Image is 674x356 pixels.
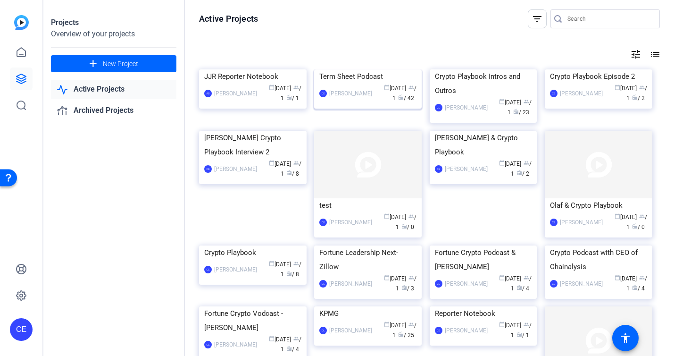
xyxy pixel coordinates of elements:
[319,280,327,288] div: CE
[524,160,529,166] span: group
[408,85,414,90] span: group
[516,332,529,339] span: / 1
[293,85,299,90] span: group
[204,131,301,159] div: [PERSON_NAME] Crypto Playbook Interview 2
[550,219,558,226] div: CE
[532,13,543,25] mat-icon: filter_list
[499,99,521,106] span: [DATE]
[286,346,292,351] span: radio
[214,340,257,349] div: [PERSON_NAME]
[14,15,29,30] img: blue-gradient.svg
[51,80,176,99] a: Active Projects
[626,275,647,292] span: / 1
[401,223,407,229] span: radio
[286,346,299,353] span: / 4
[398,332,414,339] span: / 25
[329,279,372,288] div: [PERSON_NAME]
[286,94,292,100] span: radio
[204,266,212,273] div: CE
[516,170,529,177] span: / 2
[204,341,212,348] div: CE
[499,160,505,166] span: calendar_today
[445,326,488,335] div: [PERSON_NAME]
[435,165,442,173] div: CE
[269,85,291,92] span: [DATE]
[269,336,291,343] span: [DATE]
[516,170,522,176] span: radio
[103,59,138,69] span: New Project
[632,285,645,292] span: / 4
[550,280,558,288] div: CE
[281,161,301,177] span: / 1
[204,246,301,260] div: Crypto Playbook
[286,170,292,176] span: radio
[269,261,275,266] span: calendar_today
[516,331,522,337] span: radio
[319,69,416,84] div: Term Sheet Podcast
[445,103,488,112] div: [PERSON_NAME]
[499,275,521,282] span: [DATE]
[51,17,176,28] div: Projects
[639,275,645,280] span: group
[384,214,406,220] span: [DATE]
[560,218,603,227] div: [PERSON_NAME]
[632,95,645,102] span: / 2
[204,90,212,97] div: AB
[398,94,404,100] span: radio
[281,261,301,278] span: / 1
[51,28,176,40] div: Overview of your projects
[435,280,442,288] div: CE
[511,161,532,177] span: / 1
[560,279,603,288] div: [PERSON_NAME]
[329,89,372,98] div: [PERSON_NAME]
[649,49,660,60] mat-icon: list
[560,89,603,98] div: [PERSON_NAME]
[214,265,257,274] div: [PERSON_NAME]
[632,285,638,290] span: radio
[269,161,291,167] span: [DATE]
[550,198,647,212] div: Olaf & Crypto Playbook
[567,13,652,25] input: Search
[87,58,99,70] mat-icon: add
[550,246,647,274] div: Crypto Podcast with CEO of Chainalysis
[550,90,558,97] div: CE
[401,224,414,230] span: / 0
[398,331,404,337] span: radio
[269,85,275,90] span: calendar_today
[632,224,645,230] span: / 0
[435,246,532,274] div: Fortune Crypto Podcast & [PERSON_NAME]
[269,336,275,341] span: calendar_today
[319,327,327,334] div: DL
[615,275,637,282] span: [DATE]
[319,90,327,97] div: CE
[204,69,301,84] div: JJR Reporter Notebook
[384,85,406,92] span: [DATE]
[286,170,299,177] span: / 8
[10,318,33,341] div: CE
[384,275,406,282] span: [DATE]
[524,275,529,280] span: group
[286,271,299,278] span: / 8
[499,322,505,327] span: calendar_today
[550,69,647,84] div: Crypto Playbook Episode 2
[408,322,414,327] span: group
[435,69,532,98] div: Crypto Playbook Intros and Outros
[384,275,390,280] span: calendar_today
[329,326,372,335] div: [PERSON_NAME]
[445,164,488,174] div: [PERSON_NAME]
[293,160,299,166] span: group
[639,85,645,90] span: group
[401,285,407,290] span: radio
[384,322,390,327] span: calendar_today
[516,285,529,292] span: / 4
[329,218,372,227] div: [PERSON_NAME]
[384,213,390,219] span: calendar_today
[499,275,505,280] span: calendar_today
[408,213,414,219] span: group
[51,55,176,72] button: New Project
[445,279,488,288] div: [PERSON_NAME]
[499,99,505,104] span: calendar_today
[516,285,522,290] span: radio
[615,85,620,90] span: calendar_today
[615,214,637,220] span: [DATE]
